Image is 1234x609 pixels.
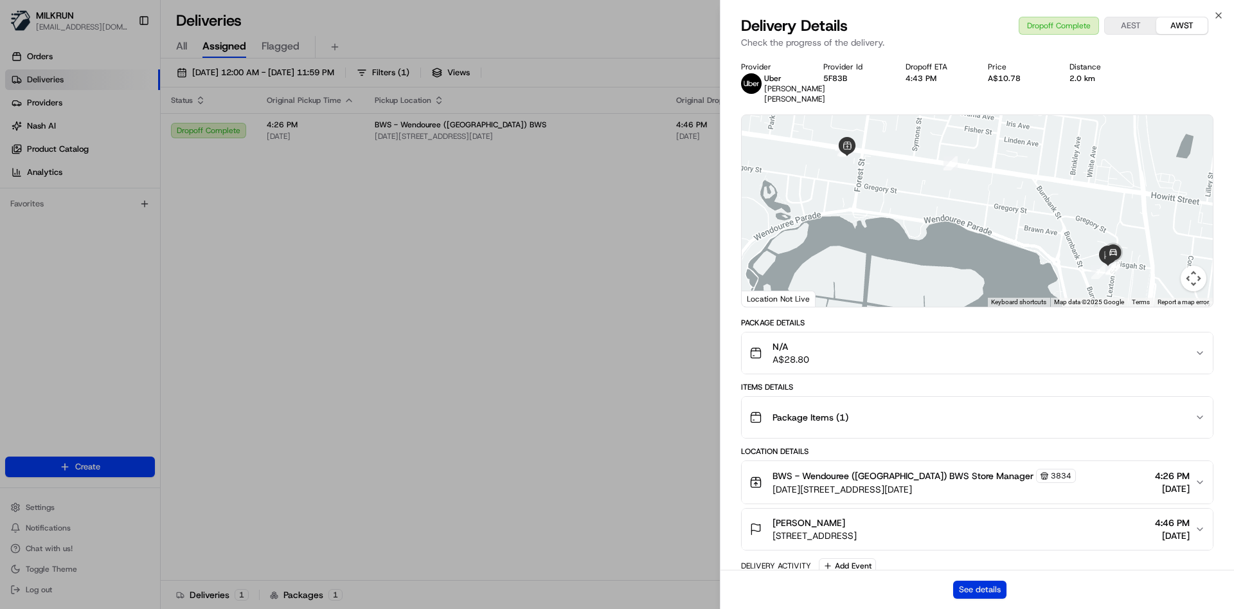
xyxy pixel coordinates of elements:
span: [PERSON_NAME] [773,516,845,529]
span: Uber [764,73,782,84]
button: Map camera controls [1181,266,1206,291]
div: Provider Id [823,62,885,72]
button: AWST [1156,17,1208,34]
div: Delivery Activity [741,561,811,571]
div: 7 [1091,265,1105,279]
span: [DATE] [1155,529,1190,542]
div: Location Details [741,446,1213,457]
span: 4:46 PM [1155,516,1190,529]
div: Dropoff ETA [906,62,967,72]
span: [DATE][STREET_ADDRESS][DATE] [773,483,1076,496]
p: Check the progress of the delivery. [741,36,1213,49]
a: Report a map error [1158,298,1209,305]
div: 6 [943,156,958,170]
a: Open this area in Google Maps (opens a new window) [745,290,787,307]
img: Google [745,290,787,307]
button: N/AA$28.80 [742,332,1213,374]
button: [PERSON_NAME][STREET_ADDRESS]4:46 PM[DATE] [742,509,1213,550]
img: uber-new-logo.jpeg [741,73,762,94]
div: Items Details [741,382,1213,392]
div: 9 [1106,260,1120,274]
span: [STREET_ADDRESS] [773,529,857,542]
span: BWS - Wendouree ([GEOGRAPHIC_DATA]) BWS Store Manager [773,469,1033,482]
button: AEST [1105,17,1156,34]
div: A$10.78 [988,73,1050,84]
div: 8 [1105,261,1120,275]
div: Provider [741,62,803,72]
a: Terms [1132,298,1150,305]
span: Delivery Details [741,15,848,36]
span: A$28.80 [773,353,809,366]
span: [DATE] [1155,482,1190,495]
button: Package Items (1) [742,397,1213,438]
button: See details [953,581,1006,599]
span: [PERSON_NAME] [PERSON_NAME] [764,84,825,104]
button: Add Event [819,558,876,574]
div: Location Not Live [742,291,816,307]
button: Keyboard shortcuts [991,298,1046,307]
button: 5F83B [823,73,847,84]
button: BWS - Wendouree ([GEOGRAPHIC_DATA]) BWS Store Manager3834[DATE][STREET_ADDRESS][DATE]4:26 PM[DATE] [742,461,1213,504]
div: 4:43 PM [906,73,967,84]
span: 4:26 PM [1155,469,1190,482]
div: 2.0 km [1069,73,1131,84]
span: Package Items ( 1 ) [773,411,848,424]
span: Map data ©2025 Google [1054,298,1124,305]
div: Distance [1069,62,1131,72]
div: Price [988,62,1050,72]
span: 3834 [1051,471,1071,481]
span: N/A [773,340,809,353]
div: Package Details [741,318,1213,328]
